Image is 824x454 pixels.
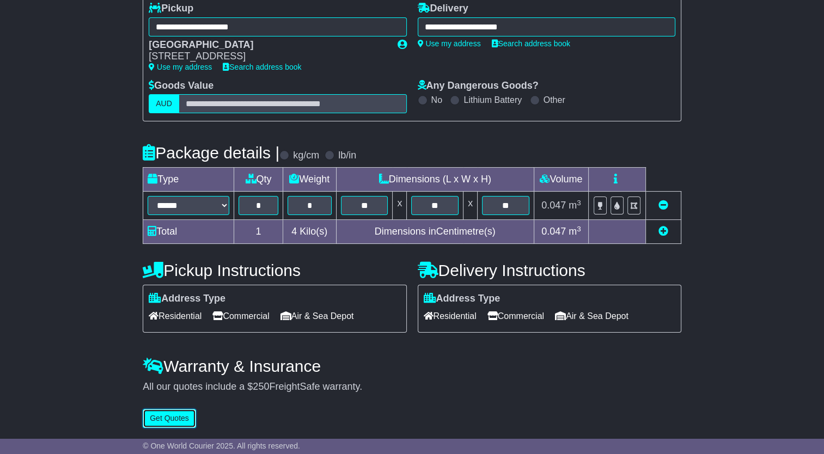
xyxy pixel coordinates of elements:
[149,3,193,15] label: Pickup
[569,226,581,237] span: m
[149,51,386,63] div: [STREET_ADDRESS]
[418,261,681,279] h4: Delivery Instructions
[541,226,566,237] span: 0.047
[487,308,544,324] span: Commercial
[149,308,202,324] span: Residential
[283,220,336,244] td: Kilo(s)
[577,199,581,207] sup: 3
[143,220,234,244] td: Total
[544,95,565,105] label: Other
[234,220,283,244] td: 1
[143,168,234,192] td: Type
[338,150,356,162] label: lb/in
[143,261,406,279] h4: Pickup Instructions
[431,95,442,105] label: No
[149,293,225,305] label: Address Type
[463,95,522,105] label: Lithium Battery
[143,381,681,393] div: All our quotes include a $ FreightSafe warranty.
[149,94,179,113] label: AUD
[418,3,468,15] label: Delivery
[143,357,681,375] h4: Warranty & Insurance
[253,381,269,392] span: 250
[541,200,566,211] span: 0.047
[234,168,283,192] td: Qty
[534,168,588,192] td: Volume
[149,39,386,51] div: [GEOGRAPHIC_DATA]
[577,225,581,233] sup: 3
[143,144,279,162] h4: Package details |
[212,308,269,324] span: Commercial
[569,200,581,211] span: m
[149,63,212,71] a: Use my address
[424,293,500,305] label: Address Type
[555,308,628,324] span: Air & Sea Depot
[291,226,297,237] span: 4
[293,150,319,162] label: kg/cm
[492,39,570,48] a: Search address book
[280,308,354,324] span: Air & Sea Depot
[658,226,668,237] a: Add new item
[143,409,196,428] button: Get Quotes
[393,192,407,220] td: x
[658,200,668,211] a: Remove this item
[143,441,300,450] span: © One World Courier 2025. All rights reserved.
[418,39,481,48] a: Use my address
[223,63,301,71] a: Search address book
[283,168,336,192] td: Weight
[424,308,477,324] span: Residential
[336,168,534,192] td: Dimensions (L x W x H)
[336,220,534,244] td: Dimensions in Centimetre(s)
[418,80,539,92] label: Any Dangerous Goods?
[149,80,213,92] label: Goods Value
[463,192,478,220] td: x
